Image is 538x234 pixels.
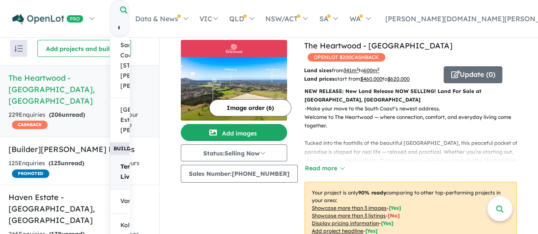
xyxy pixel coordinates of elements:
u: Add project headline [312,228,363,234]
b: Land prices [304,76,335,82]
u: 600 m [364,67,379,73]
b: Land sizes [304,67,332,73]
strong: ( unread) [49,111,85,118]
span: PROMOTED [12,169,49,178]
span: [ Yes ] [389,205,401,211]
a: Data & News [129,4,194,34]
a: The Heartwood - Cleveland LogoThe Heartwood - Cleveland [181,40,287,121]
a: Tempo Living [110,155,131,189]
a: VantageLiving [110,189,131,214]
button: Status:Selling Now [181,144,287,161]
span: to [382,76,410,82]
span: CASHBACK [12,121,48,129]
button: Image order (6) [209,99,291,116]
span: [ No ] [388,212,400,219]
span: to [359,67,379,73]
div: 229 Enquir ies [9,110,120,130]
a: [GEOGRAPHIC_DATA]LivingIronbark Estate - [STREET_ADDRESS][PERSON_NAME] [110,98,131,142]
h5: Haven Estate - [GEOGRAPHIC_DATA] , [GEOGRAPHIC_DATA] [9,192,151,226]
span: [ Yes ] [381,220,393,226]
img: The Heartwood - Cleveland [181,57,287,121]
span: Vantage [120,196,163,206]
img: Openlot PRO Logo White [12,14,83,25]
button: Sales Number:[PHONE_NUMBER] [181,165,298,183]
button: Add images [181,124,287,141]
div: 125 Enquir ies [9,158,118,179]
a: WA [343,4,376,34]
span: Saccharo Coastal - [STREET_ADDRESS][PERSON_NAME][PERSON_NAME] [120,40,181,91]
span: 206 [51,111,62,118]
a: Saccharo CoastalLiving- [STREET_ADDRESS][PERSON_NAME][PERSON_NAME] [110,33,131,98]
p: - Make your move to the South Coast’s newest address. Welcome to The Heartwood — where connection... [305,104,524,174]
b: Builders [114,145,141,152]
span: Kolak [120,220,155,231]
p: from [304,66,437,75]
strong: Living [120,173,139,180]
p: start from [304,75,437,83]
u: $ 460,000 [360,76,382,82]
span: [GEOGRAPHIC_DATA] Ironbark Estate - [STREET_ADDRESS][PERSON_NAME] [120,105,232,135]
strong: ( unread) [48,159,84,167]
span: OPENLOT $ 200 CASHBACK [307,53,385,62]
a: NSW/ACT [259,4,313,34]
u: Display pricing information [312,220,379,226]
h5: [Builder] [PERSON_NAME] Homes [9,144,151,155]
button: Add projects and builders [37,40,131,57]
b: 90 % ready [358,189,386,196]
input: Try estate name, suburb, builder or developer [110,19,127,37]
h5: The Heartwood - [GEOGRAPHIC_DATA] , [GEOGRAPHIC_DATA] [9,72,151,107]
button: Read more [305,164,344,173]
u: $ 620,000 [387,76,410,82]
img: The Heartwood - Cleveland Logo [184,43,284,54]
sup: 2 [356,67,359,71]
a: QLD [223,4,259,34]
a: SA [313,4,343,34]
strong: Tempo [120,163,140,170]
a: VIC [194,4,223,34]
img: sort.svg [14,45,23,52]
span: 125 [51,159,61,167]
a: The Heartwood - [GEOGRAPHIC_DATA] [304,41,453,51]
u: Showcase more than 3 images [312,205,387,211]
p: NEW RELEASE: New Land Release NOW SELLING! Land For Sale at [GEOGRAPHIC_DATA], [GEOGRAPHIC_DATA] [305,87,517,104]
span: [ Yes ] [365,228,378,234]
span: 1 hour ago [120,111,138,129]
sup: 2 [377,67,379,71]
u: Showcase more than 3 listings [312,212,386,219]
button: Update (0) [444,66,502,83]
u: 341 m [344,67,359,73]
